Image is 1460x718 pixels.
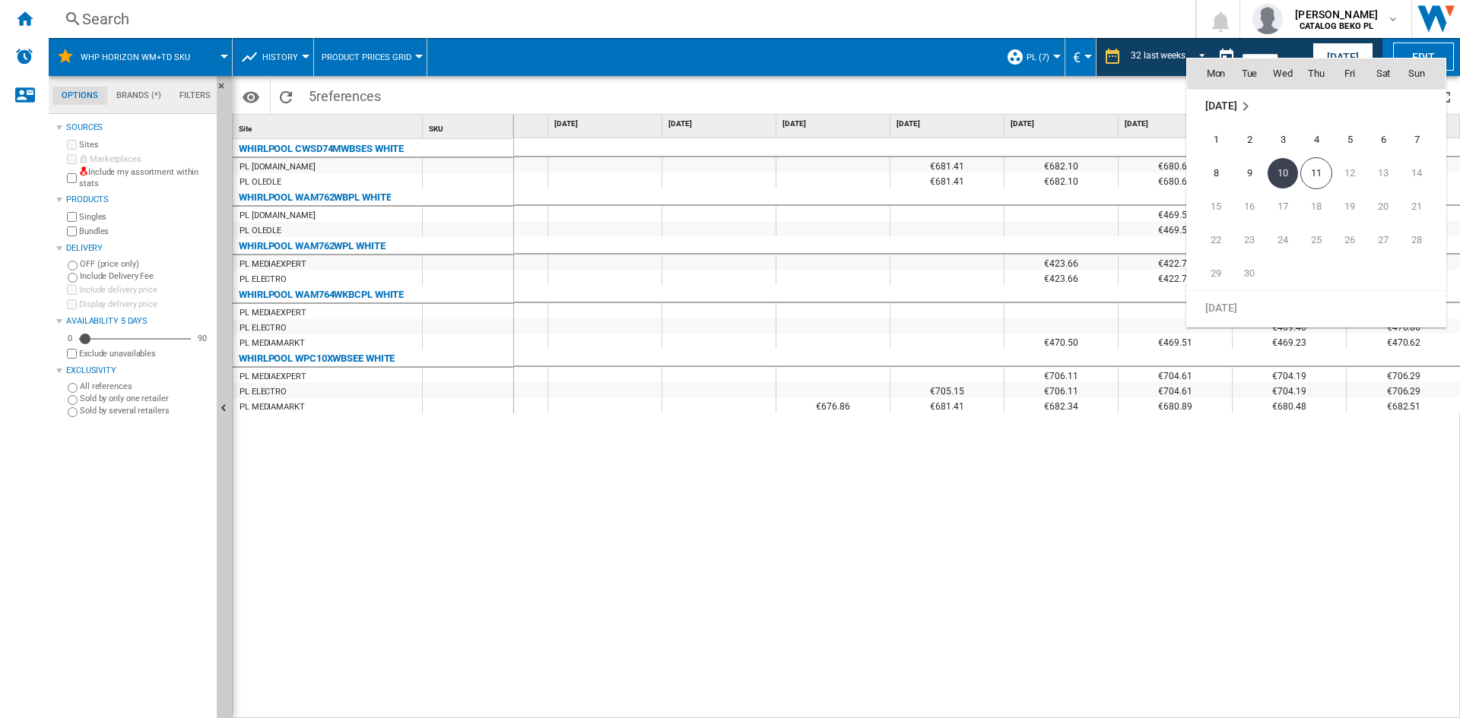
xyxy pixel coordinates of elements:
[1268,125,1298,155] span: 3
[1400,223,1446,257] td: Sunday September 28 2025
[1366,59,1400,89] th: Sat
[1187,190,1233,223] td: Monday September 15 2025
[1187,157,1233,190] td: Monday September 8 2025
[1300,157,1332,189] span: 11
[1333,123,1366,157] td: Friday September 5 2025
[1401,125,1432,155] span: 7
[1266,223,1300,257] td: Wednesday September 24 2025
[1333,190,1366,223] td: Friday September 19 2025
[1187,190,1446,223] tr: Week 3
[1333,223,1366,257] td: Friday September 26 2025
[1187,123,1446,157] tr: Week 1
[1233,157,1266,190] td: Tuesday September 9 2025
[1201,125,1231,155] span: 1
[1400,190,1446,223] td: Sunday September 21 2025
[1233,123,1266,157] td: Tuesday September 2 2025
[1187,290,1446,324] tr: Week undefined
[1187,59,1233,89] th: Mon
[1366,123,1400,157] td: Saturday September 6 2025
[1266,123,1300,157] td: Wednesday September 3 2025
[1333,157,1366,190] td: Friday September 12 2025
[1187,89,1446,123] td: September 2025
[1187,157,1446,190] tr: Week 2
[1233,190,1266,223] td: Tuesday September 16 2025
[1366,223,1400,257] td: Saturday September 27 2025
[1187,59,1446,327] md-calendar: Calendar
[1268,158,1298,188] span: 10
[1187,257,1446,291] tr: Week 5
[1300,190,1333,223] td: Thursday September 18 2025
[1187,257,1233,291] td: Monday September 29 2025
[1234,125,1265,155] span: 2
[1301,125,1331,155] span: 4
[1187,89,1446,123] tr: Week undefined
[1266,157,1300,190] td: Wednesday September 10 2025
[1300,157,1333,190] td: Thursday September 11 2025
[1366,157,1400,190] td: Saturday September 13 2025
[1205,100,1236,112] span: [DATE]
[1205,301,1236,313] span: [DATE]
[1400,123,1446,157] td: Sunday September 7 2025
[1187,123,1233,157] td: Monday September 1 2025
[1335,125,1365,155] span: 5
[1233,223,1266,257] td: Tuesday September 23 2025
[1333,59,1366,89] th: Fri
[1266,59,1300,89] th: Wed
[1400,59,1446,89] th: Sun
[1233,257,1266,291] td: Tuesday September 30 2025
[1266,190,1300,223] td: Wednesday September 17 2025
[1368,125,1398,155] span: 6
[1187,223,1233,257] td: Monday September 22 2025
[1366,190,1400,223] td: Saturday September 20 2025
[1400,157,1446,190] td: Sunday September 14 2025
[1300,59,1333,89] th: Thu
[1201,158,1231,188] span: 8
[1233,59,1266,89] th: Tue
[1300,123,1333,157] td: Thursday September 4 2025
[1187,223,1446,257] tr: Week 4
[1234,158,1265,188] span: 9
[1300,223,1333,257] td: Thursday September 25 2025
